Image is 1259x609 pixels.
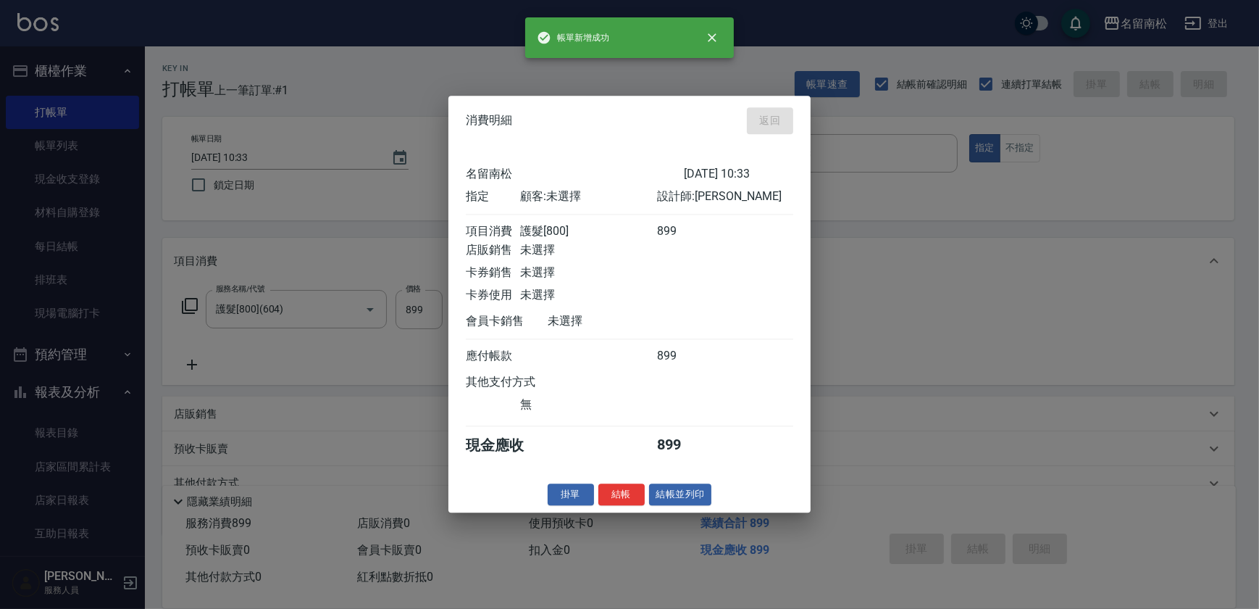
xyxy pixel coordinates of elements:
div: 899 [657,349,711,364]
span: 帳單新增成功 [537,30,609,45]
div: 店販銷售 [466,243,520,258]
div: 卡券使用 [466,288,520,303]
div: 卡券銷售 [466,265,520,281]
button: 結帳並列印 [649,484,712,506]
div: 未選擇 [520,265,656,281]
button: close [696,22,728,54]
div: 會員卡銷售 [466,314,548,329]
div: [DATE] 10:33 [684,167,793,182]
div: 護髮[800] [520,224,656,239]
span: 消費明細 [466,114,512,128]
div: 未選擇 [520,288,656,303]
div: 899 [657,436,711,455]
div: 設計師: [PERSON_NAME] [657,189,793,204]
div: 顧客: 未選擇 [520,189,656,204]
div: 應付帳款 [466,349,520,364]
div: 名留南松 [466,167,684,182]
div: 現金應收 [466,436,548,455]
div: 指定 [466,189,520,204]
button: 掛單 [548,484,594,506]
div: 899 [657,224,711,239]
div: 未選擇 [548,314,684,329]
div: 無 [520,397,656,413]
div: 項目消費 [466,224,520,239]
div: 其他支付方式 [466,375,575,390]
button: 結帳 [598,484,645,506]
div: 未選擇 [520,243,656,258]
